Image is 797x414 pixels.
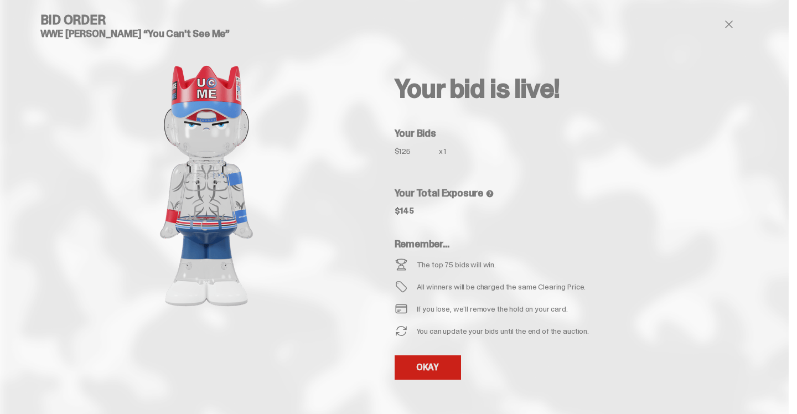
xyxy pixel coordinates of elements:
[395,188,749,198] h5: Your Total Exposure
[417,283,678,291] div: All winners will be charged the same Clearing Price.
[395,207,414,215] div: $145
[417,327,589,335] div: You can update your bids until the end of the auction.
[417,261,496,268] div: The top 75 bids will win.
[96,48,317,324] img: product image
[395,75,749,102] h2: Your bid is live!
[40,29,372,39] h5: WWE [PERSON_NAME] “You Can't See Me”
[395,128,749,138] h5: Your Bids
[40,13,372,27] h4: Bid Order
[439,147,457,162] div: x 1
[395,239,678,249] h5: Remember...
[395,147,439,155] div: $125
[395,355,461,380] a: OKAY
[417,305,568,313] div: If you lose, we’ll remove the hold on your card.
